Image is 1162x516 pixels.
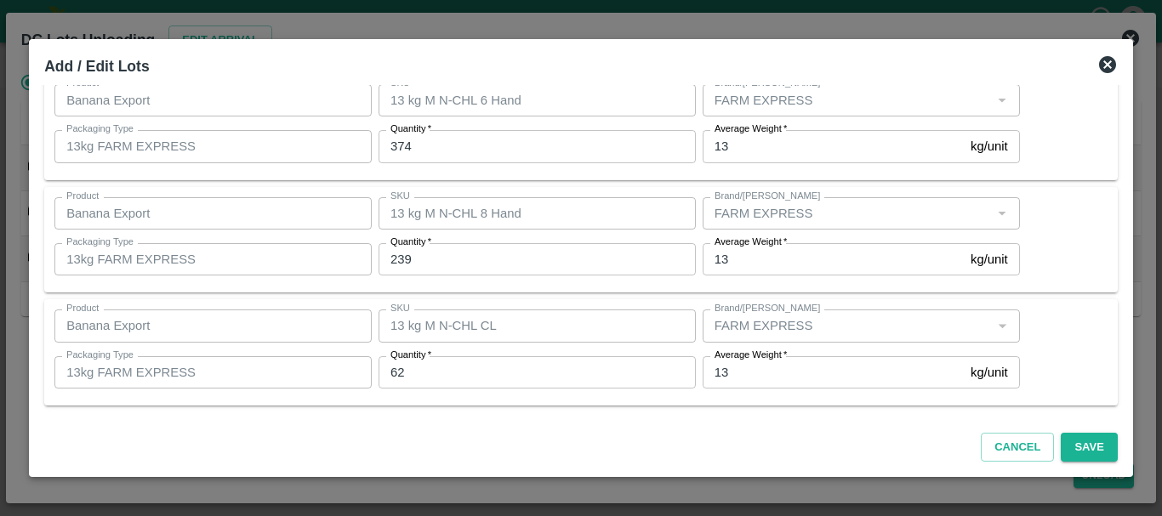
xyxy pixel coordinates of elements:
label: Brand/[PERSON_NAME] [715,190,820,203]
label: Brand/[PERSON_NAME] [715,77,820,90]
label: Quantity [390,349,431,362]
label: Product [66,77,99,90]
label: SKU [390,190,410,203]
p: kg/unit [971,250,1008,269]
p: kg/unit [971,363,1008,382]
label: Product [66,190,99,203]
label: Quantity [390,235,431,249]
label: Packaging Type [66,349,134,362]
b: Add / Edit Lots [44,58,149,75]
label: Average Weight [715,122,787,136]
button: Save [1061,433,1117,462]
button: Cancel [981,433,1054,462]
label: Quantity [390,122,431,136]
input: Create Brand/Marka [708,202,987,224]
label: SKU [390,302,410,315]
input: Create Brand/Marka [708,89,987,111]
label: Packaging Type [66,122,134,136]
p: kg/unit [971,137,1008,156]
input: Create Brand/Marka [708,315,987,337]
label: Product [66,302,99,315]
label: Average Weight [715,235,787,249]
label: Packaging Type [66,235,134,249]
label: Average Weight [715,349,787,362]
label: SKU [390,77,410,90]
label: Brand/[PERSON_NAME] [715,302,820,315]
